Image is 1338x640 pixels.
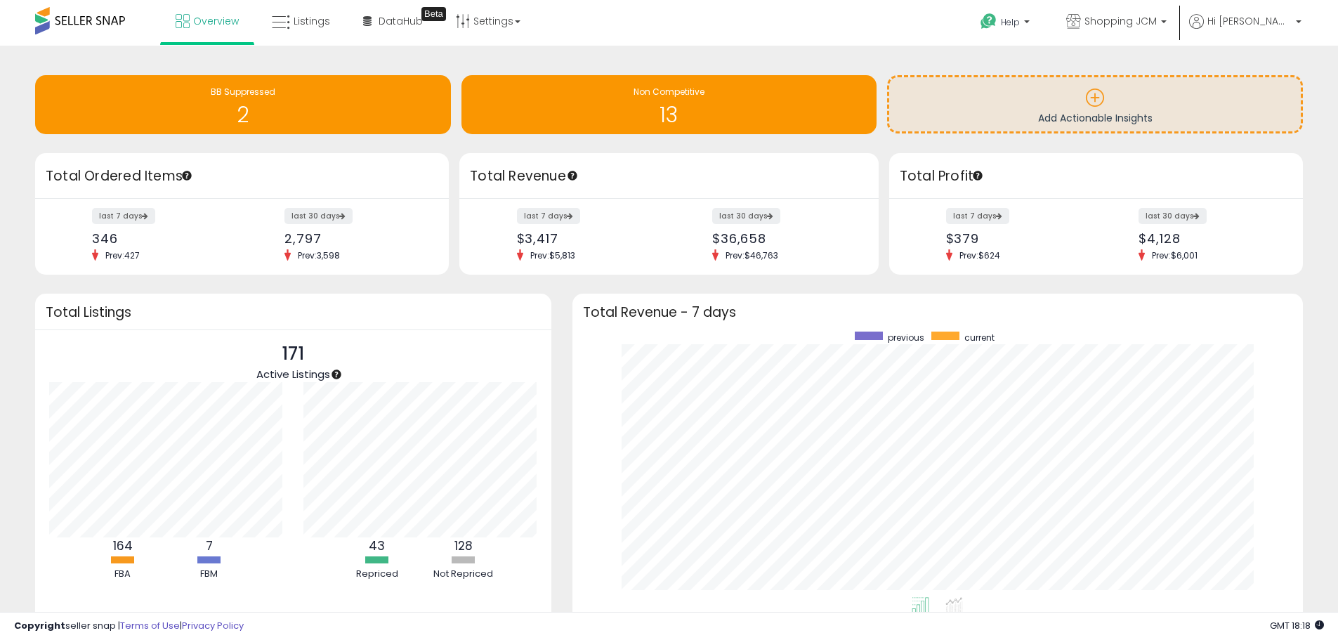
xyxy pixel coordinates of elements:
[964,332,995,344] span: current
[330,368,343,381] div: Tooltip anchor
[517,208,580,224] label: last 7 days
[888,332,924,344] span: previous
[900,166,1292,186] h3: Total Profit
[46,166,438,186] h3: Total Ordered Items
[712,208,780,224] label: last 30 days
[14,619,65,632] strong: Copyright
[369,537,385,554] b: 43
[971,169,984,182] div: Tooltip anchor
[1139,208,1207,224] label: last 30 days
[517,231,659,246] div: $3,417
[14,620,244,633] div: seller snap | |
[167,568,251,581] div: FBM
[35,75,451,134] a: BB Suppressed 2
[1084,14,1157,28] span: Shopping JCM
[583,307,1292,318] h3: Total Revenue - 7 days
[193,14,239,28] span: Overview
[719,249,785,261] span: Prev: $46,763
[291,249,347,261] span: Prev: 3,598
[946,208,1009,224] label: last 7 days
[211,86,275,98] span: BB Suppressed
[92,231,232,246] div: 346
[980,13,997,30] i: Get Help
[712,231,854,246] div: $36,658
[42,103,444,126] h1: 2
[46,307,541,318] h3: Total Listings
[379,14,423,28] span: DataHub
[284,231,424,246] div: 2,797
[120,619,180,632] a: Terms of Use
[182,619,244,632] a: Privacy Policy
[454,537,473,554] b: 128
[1001,16,1020,28] span: Help
[81,568,165,581] div: FBA
[1038,111,1153,125] span: Add Actionable Insights
[1189,14,1301,46] a: Hi [PERSON_NAME]
[889,77,1301,131] a: Add Actionable Insights
[461,75,877,134] a: Non Competitive 13
[92,208,155,224] label: last 7 days
[1207,14,1292,28] span: Hi [PERSON_NAME]
[470,166,868,186] h3: Total Revenue
[206,537,213,554] b: 7
[256,367,330,381] span: Active Listings
[181,169,193,182] div: Tooltip anchor
[284,208,353,224] label: last 30 days
[1145,249,1205,261] span: Prev: $6,001
[256,341,330,367] p: 171
[294,14,330,28] span: Listings
[421,7,446,21] div: Tooltip anchor
[952,249,1007,261] span: Prev: $624
[335,568,419,581] div: Repriced
[523,249,582,261] span: Prev: $5,813
[468,103,870,126] h1: 13
[113,537,133,554] b: 164
[634,86,704,98] span: Non Competitive
[946,231,1086,246] div: $379
[969,2,1044,46] a: Help
[421,568,506,581] div: Not Repriced
[1139,231,1278,246] div: $4,128
[1270,619,1324,632] span: 2025-09-9 18:18 GMT
[98,249,147,261] span: Prev: 427
[566,169,579,182] div: Tooltip anchor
